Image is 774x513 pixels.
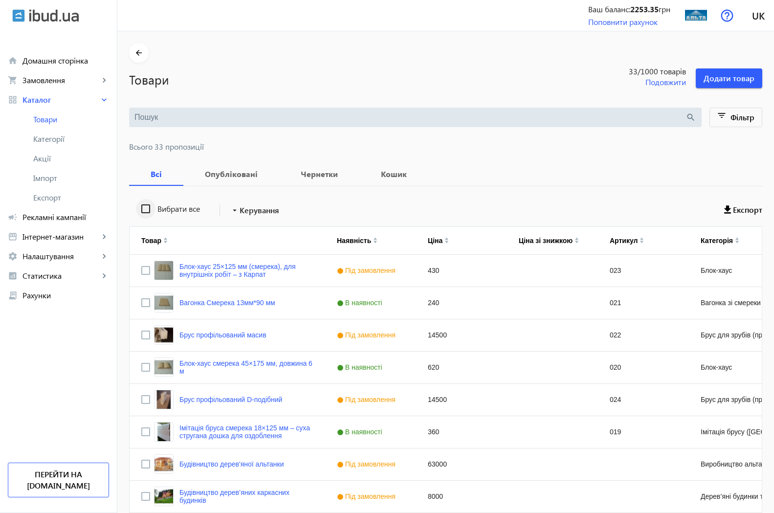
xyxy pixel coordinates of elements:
[730,112,754,122] span: Фільтр
[33,173,109,183] span: Імпорт
[724,201,762,219] button: Експорт
[709,108,763,127] button: Фільтр
[428,237,442,245] div: Ціна
[337,299,385,307] span: В наявності
[610,237,638,245] div: Артикул
[29,9,79,22] img: ibud_text.svg
[444,241,449,244] img: arrow-down.svg
[22,271,99,281] span: Статистика
[575,237,579,240] img: arrow-up.svg
[416,255,507,287] div: 430
[735,237,739,240] img: arrow-up.svg
[99,271,109,281] mat-icon: keyboard_arrow_right
[598,287,689,319] div: 021
[337,428,385,436] span: В наявності
[99,251,109,261] mat-icon: keyboard_arrow_right
[179,396,282,403] a: Брус профільований D-подібний
[696,68,762,88] button: Додати товар
[8,232,18,242] mat-icon: storefront
[416,287,507,319] div: 240
[715,111,729,124] mat-icon: filter_list
[337,396,398,403] span: Під замовлення
[179,299,275,307] a: Вагонка Смерека 13мм*90 мм
[8,75,18,85] mat-icon: shopping_cart
[155,205,200,213] label: Вибрати все
[373,237,377,240] img: arrow-up.svg
[588,66,686,77] span: 33
[12,9,25,22] img: ibud.svg
[22,95,99,105] span: Каталог
[8,251,18,261] mat-icon: settings
[416,481,507,513] div: 8000
[226,201,283,219] button: Керування
[8,56,18,66] mat-icon: home
[337,237,371,245] div: Наявність
[733,204,762,215] span: Експорт
[179,331,266,339] a: Брус профільований масив
[416,384,507,416] div: 14500
[598,255,689,287] div: 023
[141,237,161,245] div: Товар
[8,290,18,300] mat-icon: receipt_long
[8,271,18,281] mat-icon: analytics
[33,134,109,144] span: Категорії
[129,71,578,88] h1: Товари
[33,193,109,202] span: Експорт
[230,205,240,215] mat-icon: arrow_drop_down
[598,352,689,383] div: 020
[337,267,398,274] span: Під замовлення
[179,460,284,468] a: Будівництво дерев'яної альтанки
[291,170,348,178] b: Чернетки
[373,241,377,244] img: arrow-down.svg
[598,384,689,416] div: 024
[163,237,168,240] img: arrow-up.svg
[22,56,109,66] span: Домашня сторінка
[685,4,707,26] img: 30096267ab8a016071949415137317-1284282106.jpg
[575,241,579,244] img: arrow-down.svg
[721,9,733,22] img: help.svg
[8,212,18,222] mat-icon: campaign
[416,352,507,383] div: 620
[134,112,686,123] input: Пошук
[8,95,18,105] mat-icon: grid_view
[22,251,99,261] span: Налаштування
[22,212,109,222] span: Рекламні кампанії
[33,114,109,124] span: Товари
[638,66,686,77] span: /1000 товарів
[735,241,739,244] img: arrow-down.svg
[337,492,398,500] span: Під замовлення
[33,154,109,163] span: Акції
[686,112,696,123] mat-icon: search
[337,460,398,468] span: Під замовлення
[337,363,385,371] span: В наявності
[179,424,313,440] a: Імітація бруса смерека 18×125 мм – суха стругана дошка для оздоблення
[179,489,313,504] a: Будівництво дерев’яних каркасних будинків
[99,232,109,242] mat-icon: keyboard_arrow_right
[141,170,172,178] b: Всі
[22,290,109,300] span: Рахунки
[99,95,109,105] mat-icon: keyboard_arrow_right
[99,75,109,85] mat-icon: keyboard_arrow_right
[645,77,686,88] span: Подовжити
[371,170,417,178] b: Кошик
[640,237,644,240] img: arrow-up.svg
[195,170,267,178] b: Опубліковані
[416,319,507,351] div: 14500
[752,9,765,22] span: uk
[598,319,689,351] div: 022
[519,237,573,245] div: Ціна зі знижкою
[133,47,145,59] mat-icon: arrow_back
[416,448,507,480] div: 63000
[22,232,99,242] span: Інтернет-магазин
[588,4,670,15] div: Ваш баланс: грн
[179,359,313,375] a: Блок-хаус смерека 45×175 мм, довжина 6 м
[129,143,762,151] span: Всього 33 пропозиції
[444,237,449,240] img: arrow-up.svg
[240,204,279,216] span: Керування
[179,263,313,278] a: Блок-хаус 25×125 мм (смерека), для внутрішніх робіт – з Карпат
[588,17,658,27] a: Поповнити рахунок
[416,416,507,448] div: 360
[704,73,754,84] span: Додати товар
[640,241,644,244] img: arrow-down.svg
[630,4,659,14] b: 2253.35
